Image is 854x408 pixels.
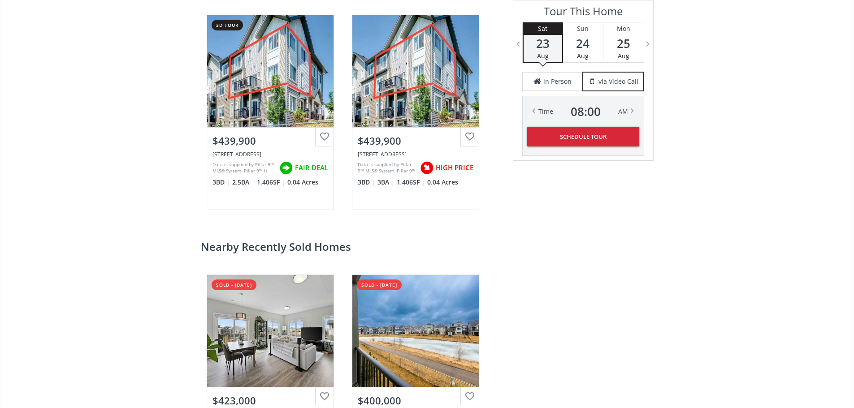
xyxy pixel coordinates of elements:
[563,22,603,35] div: Sun
[418,159,436,177] img: rating icon
[212,178,230,187] span: 3 BD
[571,105,601,118] span: 08 : 00
[397,178,425,187] span: 1,406 SF
[295,163,328,172] span: FAIR DEAL
[343,6,488,219] a: $439,900[STREET_ADDRESS]Data is supplied by Pillar 9™ MLS® System. Pillar 9™ is the owner of the ...
[436,163,473,172] span: HIGH PRICE
[543,77,572,86] span: in Person
[212,394,328,408] div: $423,000
[212,134,328,148] div: $439,900
[358,394,473,408] div: $400,000
[212,161,275,175] div: Data is supplied by Pillar 9™ MLS® System. Pillar 9™ is the owner of the copyright in its MLS® Sy...
[524,22,562,35] div: Sat
[287,178,318,187] span: 0.04 Acres
[524,37,562,50] span: 23
[603,37,644,50] span: 25
[198,6,343,219] a: 3d tour$439,900[STREET_ADDRESS]Data is supplied by Pillar 9™ MLS® System. Pillar 9™ is the owner ...
[358,134,473,148] div: $439,900
[358,178,375,187] span: 3 BD
[598,77,638,86] span: via Video Call
[427,178,458,187] span: 0.04 Acres
[277,159,295,177] img: rating icon
[201,241,499,252] h2: Nearby Recently Sold Homes
[618,52,629,60] span: Aug
[358,150,473,158] div: 252 Canals Crossing SW, Airdrie, AB T4B 4L3
[377,178,394,187] span: 3 BA
[212,150,328,158] div: 252 Canals Crossing SW, Airdrie, AB T4B 4L3
[537,52,549,60] span: Aug
[563,37,603,50] span: 24
[527,127,639,146] button: Schedule Tour
[538,105,628,118] div: Time AM
[257,178,285,187] span: 1,406 SF
[603,22,644,35] div: Mon
[232,178,255,187] span: 2.5 BA
[358,161,416,175] div: Data is supplied by Pillar 9™ MLS® System. Pillar 9™ is the owner of the copyright in its MLS® Sy...
[522,5,644,22] h3: Tour This Home
[577,52,589,60] span: Aug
